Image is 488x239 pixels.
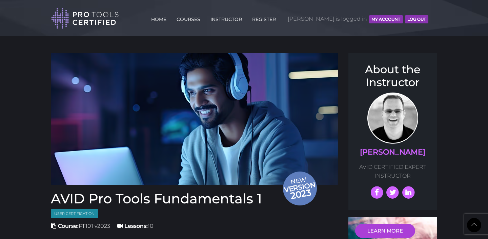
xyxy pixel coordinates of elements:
[355,63,431,89] h3: About the Instructor
[149,13,168,23] a: HOME
[355,163,431,180] p: AVID CERTIFIED EXPERT INSTRUCTOR
[58,223,79,229] strong: Course:
[51,192,338,205] h1: AVID Pro Tools Fundamentals 1
[124,223,148,229] strong: Lessons:
[283,176,319,202] span: New
[283,186,319,202] span: 2023
[355,224,415,238] a: LEARN MORE
[288,9,428,29] span: [PERSON_NAME] is logged in
[367,93,418,144] img: AVID Expert Instructor, Professor Scott Beckett profile photo
[51,209,98,219] span: User Certification
[405,15,428,23] button: Log Out
[360,147,425,157] a: [PERSON_NAME]
[117,223,154,229] span: 10
[51,53,338,185] a: Newversion 2023
[250,13,278,23] a: REGISTER
[283,182,317,192] span: version
[51,223,110,229] span: PT101 v2023
[467,218,481,232] a: Back to Top
[51,7,119,29] img: Pro Tools Certified Logo
[369,15,403,23] button: MY ACCOUNT
[175,13,202,23] a: COURSES
[209,13,244,23] a: INSTRUCTOR
[51,53,338,185] img: Pro tools certified Fundamentals 1 Course cover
